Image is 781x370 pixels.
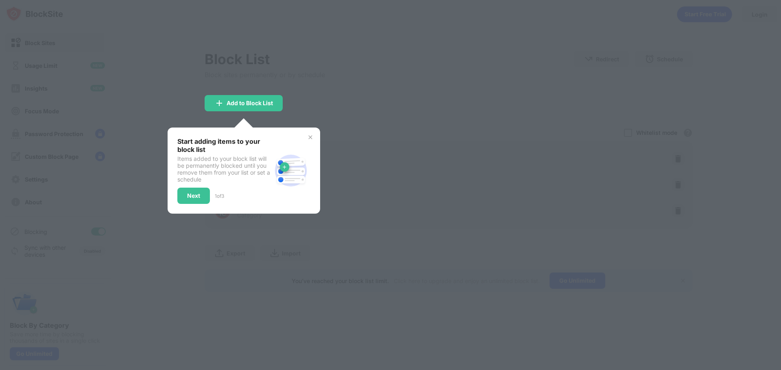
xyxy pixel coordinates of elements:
div: Add to Block List [227,100,273,106]
div: Start adding items to your block list [177,137,271,154]
div: Items added to your block list will be permanently blocked until you remove them from your list o... [177,155,271,183]
img: x-button.svg [307,134,314,141]
div: 1 of 3 [215,193,224,199]
div: Next [187,193,200,199]
img: block-site.svg [271,151,310,190]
